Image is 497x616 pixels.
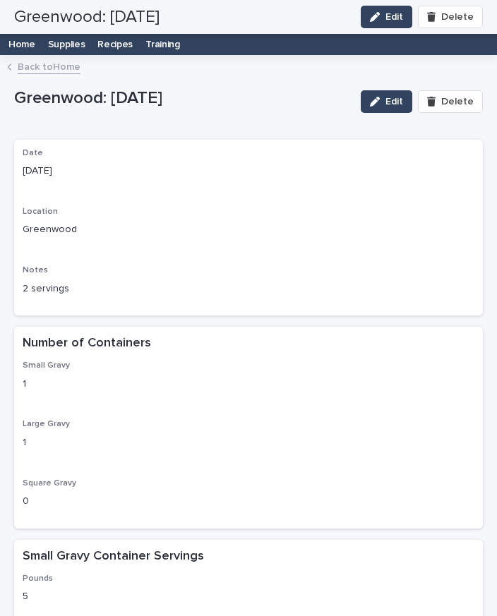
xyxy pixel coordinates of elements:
[23,222,474,237] p: Greenwood
[23,207,58,216] span: Location
[139,28,186,55] a: Training
[23,420,70,428] span: Large Gravy
[23,574,53,583] span: Pounds
[18,58,80,74] a: Back toHome
[23,435,474,450] p: 1
[14,88,349,109] p: Greenwood: [DATE]
[23,149,43,157] span: Date
[23,361,70,370] span: Small Gravy
[23,548,204,565] h2: Small Gravy Container Servings
[385,97,403,107] span: Edit
[23,335,151,352] h2: Number of Containers
[23,266,48,274] span: Notes
[145,28,180,51] p: Training
[23,164,474,179] p: [DATE]
[91,28,139,55] a: Recipes
[97,28,133,51] p: Recipes
[361,90,412,113] button: Edit
[23,479,76,488] span: Square Gravy
[8,28,35,51] p: Home
[48,28,85,51] p: Supplies
[23,589,474,604] p: 5
[441,97,474,107] span: Delete
[23,377,474,392] p: 1
[23,282,474,296] p: 2 servings
[42,28,92,55] a: Supplies
[418,90,483,113] button: Delete
[23,494,474,509] p: 0
[2,28,42,55] a: Home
